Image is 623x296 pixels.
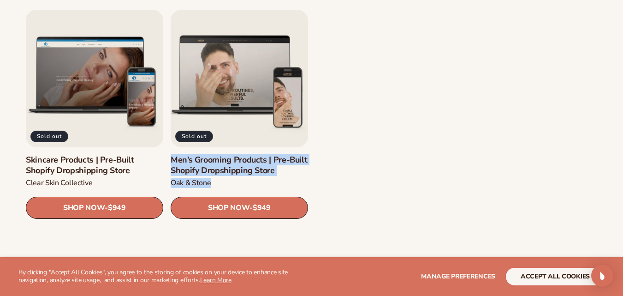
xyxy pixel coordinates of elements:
[421,268,495,285] button: Manage preferences
[63,203,105,212] span: SHOP NOW
[506,268,605,285] button: accept all cookies
[108,204,126,212] span: $949
[591,265,613,287] div: Open Intercom Messenger
[208,203,249,212] span: SHOP NOW
[171,154,308,176] a: Men’s Grooming Products | Pre-Built Shopify Dropshipping Store
[26,197,163,219] a: SHOP NOW- $949
[200,276,231,284] a: Learn More
[18,269,308,284] p: By clicking "Accept All Cookies", you agree to the storing of cookies on your device to enhance s...
[171,197,308,219] a: SHOP NOW- $949
[253,204,271,212] span: $949
[26,154,163,176] a: Skincare Products | Pre-Built Shopify Dropshipping Store
[421,272,495,281] span: Manage preferences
